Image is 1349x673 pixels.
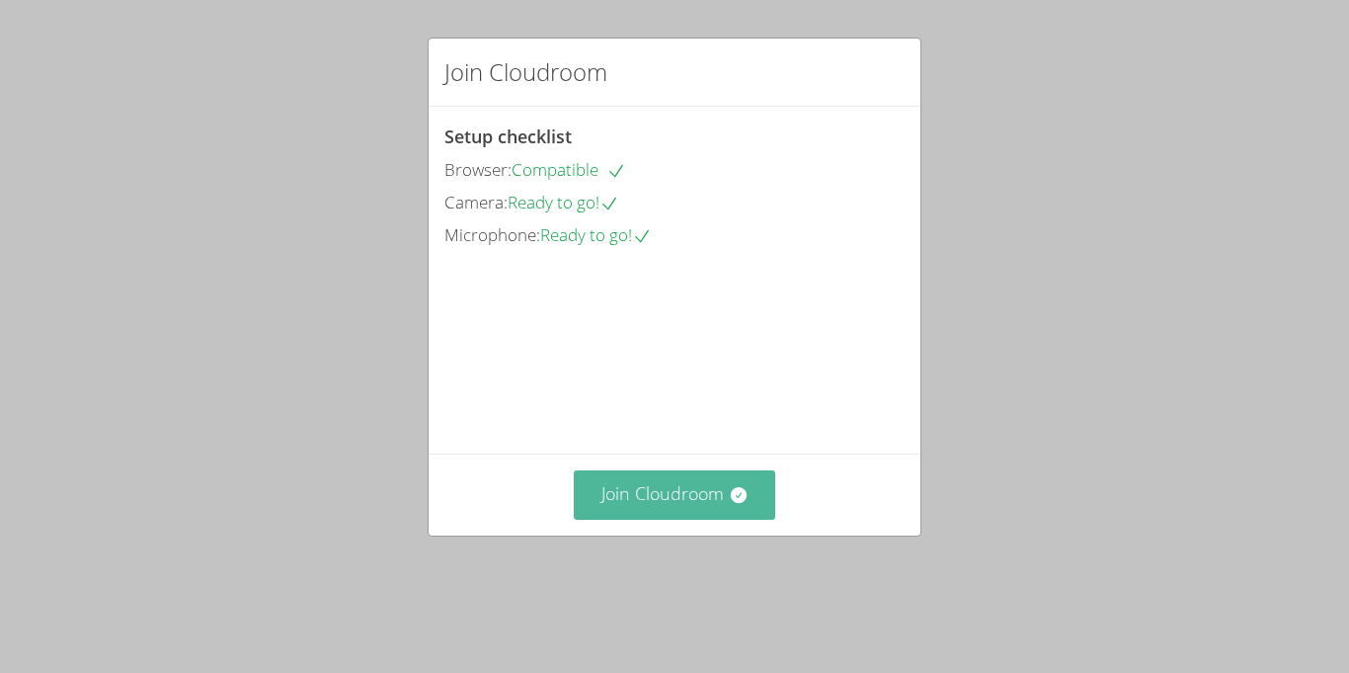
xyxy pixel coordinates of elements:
span: Setup checklist [444,125,572,148]
span: Camera: [444,191,508,213]
span: Ready to go! [508,191,619,213]
span: Ready to go! [540,223,652,246]
button: Join Cloudroom [574,470,776,519]
h2: Join Cloudroom [444,54,607,90]
span: Compatible [512,158,626,181]
span: Browser: [444,158,512,181]
span: Microphone: [444,223,540,246]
